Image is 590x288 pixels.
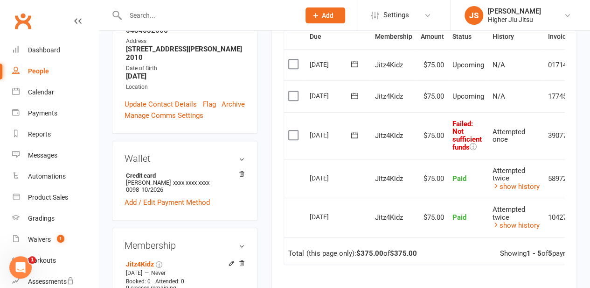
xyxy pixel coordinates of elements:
[492,221,539,230] a: show history
[125,240,245,251] h3: Membership
[12,166,98,187] a: Automations
[28,151,57,159] div: Messages
[416,159,448,198] td: $75.00
[370,25,416,49] th: Membership
[416,25,448,49] th: Amount
[28,215,55,222] div: Gradings
[12,208,98,229] a: Gradings
[305,7,345,23] button: Add
[125,110,203,121] a: Manage Comms Settings
[12,82,98,103] a: Calendar
[492,205,525,222] span: Attempted twice
[375,213,403,222] span: Jitz4Kidz
[416,198,448,237] td: $75.00
[543,25,578,49] th: Invoice #
[12,250,98,271] a: Workouts
[452,120,481,152] span: : Not sufficient funds
[28,46,60,54] div: Dashboard
[305,25,370,49] th: Due
[448,25,488,49] th: Status
[28,130,51,138] div: Reports
[124,269,245,277] div: —
[375,61,403,69] span: Jitz4Kidz
[28,88,54,96] div: Calendar
[126,278,151,285] span: Booked: 0
[126,172,240,179] strong: Credit card
[12,187,98,208] a: Product Sales
[416,49,448,81] td: $75.00
[126,45,245,62] strong: [STREET_ADDRESS][PERSON_NAME] 2010
[28,236,51,243] div: Waivers
[389,249,416,258] strong: $375.00
[492,166,525,183] span: Attempted twice
[126,64,245,73] div: Date of Birth
[492,92,505,101] span: N/A
[500,250,582,258] div: Showing of payments
[465,6,483,25] div: JS
[452,92,484,101] span: Upcoming
[452,120,481,152] span: Failed
[126,37,245,46] div: Address
[155,278,184,285] span: Attended: 0
[452,61,484,69] span: Upcoming
[28,109,57,117] div: Payments
[488,25,543,49] th: History
[12,103,98,124] a: Payments
[492,61,505,69] span: N/A
[12,145,98,166] a: Messages
[12,124,98,145] a: Reports
[452,174,466,183] span: Paid
[125,171,245,194] li: [PERSON_NAME]
[28,278,74,285] div: Assessments
[126,72,245,80] strong: [DATE]
[383,5,409,26] span: Settings
[12,229,98,250] a: Waivers 1
[548,249,552,258] strong: 5
[12,61,98,82] a: People
[375,174,403,183] span: Jitz4Kidz
[375,131,403,140] span: Jitz4Kidz
[416,80,448,112] td: $75.00
[488,15,541,24] div: Higher Jiu Jitsu
[125,153,245,164] h3: Wallet
[126,179,209,193] span: xxxx xxxx xxxx 0098
[416,112,448,159] td: $75.00
[123,9,294,22] input: Search...
[492,182,539,191] a: show history
[309,209,352,224] div: [DATE]
[203,99,216,110] a: Flag
[375,92,403,101] span: Jitz4Kidz
[322,12,333,19] span: Add
[309,57,352,72] div: [DATE]
[543,80,578,112] td: 1774527
[9,256,32,279] iframe: Intercom live chat
[28,67,49,75] div: People
[543,198,578,237] td: 1042778
[309,171,352,185] div: [DATE]
[57,235,64,243] span: 1
[309,88,352,103] div: [DATE]
[492,128,525,144] span: Attempted once
[488,7,541,15] div: [PERSON_NAME]
[28,194,68,201] div: Product Sales
[151,270,166,276] span: Never
[126,270,142,276] span: [DATE]
[125,99,197,110] a: Update Contact Details
[452,213,466,222] span: Paid
[11,9,35,33] a: Clubworx
[28,256,36,264] span: 1
[141,186,163,193] span: 10/2026
[288,250,416,258] div: Total (this page only): of
[12,40,98,61] a: Dashboard
[356,249,383,258] strong: $375.00
[543,49,578,81] td: 0171478
[543,159,578,198] td: 5897297
[543,112,578,159] td: 3907767
[28,173,66,180] div: Automations
[126,260,154,268] a: Jitz4Kidz
[309,128,352,142] div: [DATE]
[28,257,56,264] div: Workouts
[125,197,210,208] a: Add / Edit Payment Method
[126,83,245,92] div: Location
[222,99,245,110] a: Archive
